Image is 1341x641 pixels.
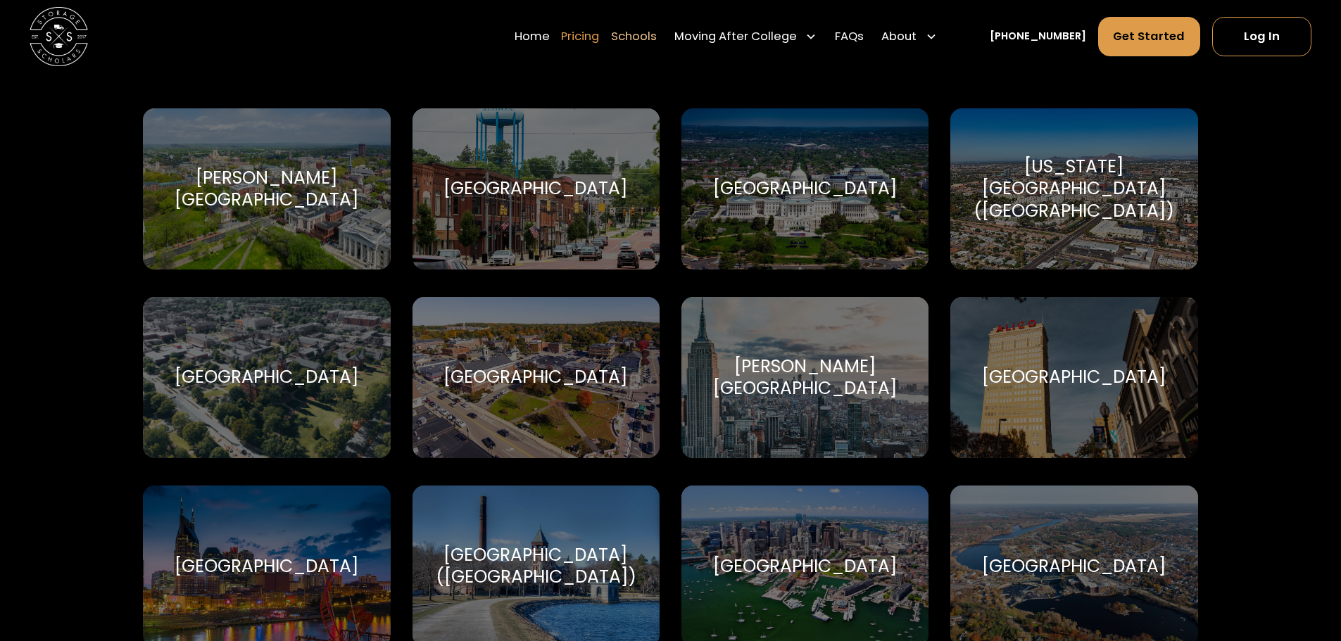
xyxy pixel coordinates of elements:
[681,108,928,269] a: Go to selected school
[143,108,390,269] a: Go to selected school
[1098,17,1201,56] a: Get Started
[713,555,898,577] div: [GEOGRAPHIC_DATA]
[950,108,1197,269] a: Go to selected school
[968,156,1180,222] div: [US_STATE][GEOGRAPHIC_DATA] ([GEOGRAPHIC_DATA])
[443,177,628,199] div: [GEOGRAPHIC_DATA]
[674,28,797,46] div: Moving After College
[881,28,917,46] div: About
[561,16,599,57] a: Pricing
[990,29,1086,44] a: [PHONE_NUMBER]
[876,16,943,57] div: About
[515,16,550,57] a: Home
[430,544,642,588] div: [GEOGRAPHIC_DATA] ([GEOGRAPHIC_DATA])
[175,366,359,388] div: [GEOGRAPHIC_DATA]
[713,177,898,199] div: [GEOGRAPHIC_DATA]
[443,366,628,388] div: [GEOGRAPHIC_DATA]
[143,297,390,458] a: Go to selected school
[982,555,1166,577] div: [GEOGRAPHIC_DATA]
[160,167,372,210] div: [PERSON_NAME][GEOGRAPHIC_DATA]
[950,297,1197,458] a: Go to selected school
[611,16,657,57] a: Schools
[30,7,88,65] img: Storage Scholars main logo
[1212,17,1311,56] a: Log In
[699,355,911,399] div: [PERSON_NAME][GEOGRAPHIC_DATA]
[835,16,864,57] a: FAQs
[681,297,928,458] a: Go to selected school
[175,555,359,577] div: [GEOGRAPHIC_DATA]
[982,366,1166,388] div: [GEOGRAPHIC_DATA]
[413,297,660,458] a: Go to selected school
[669,16,824,57] div: Moving After College
[413,108,660,269] a: Go to selected school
